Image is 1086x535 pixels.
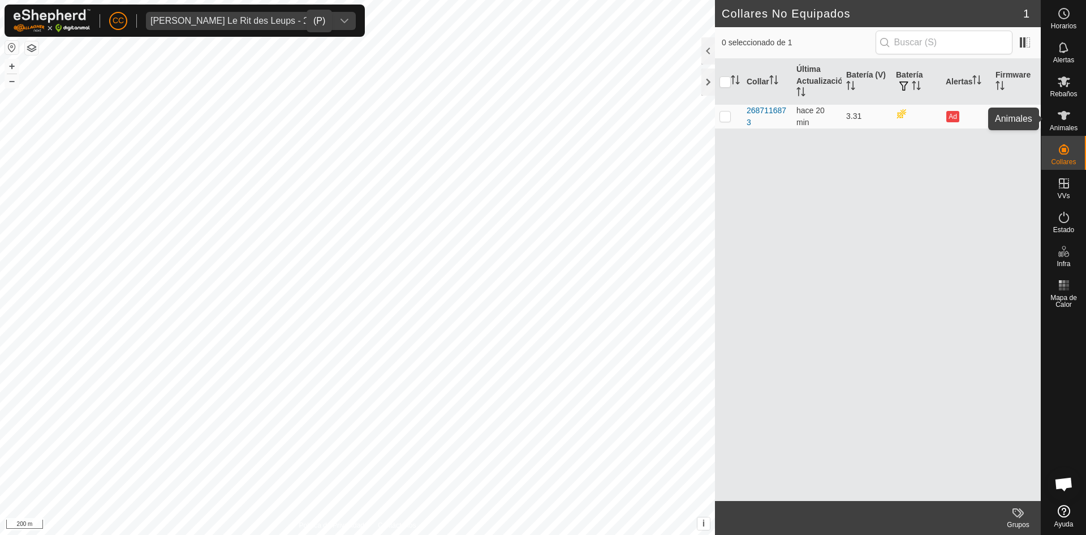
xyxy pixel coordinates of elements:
div: [PERSON_NAME] Le Rit des Leups - 24133 [150,16,329,25]
th: Última Actualización [792,59,842,105]
p-sorticon: Activar para ordenar [769,77,778,86]
span: 1 [1023,5,1029,22]
span: Alertas [1053,57,1074,63]
p-sorticon: Activar para ordenar [912,83,921,92]
th: Batería (V) [842,59,891,105]
a: Ayuda [1041,500,1086,532]
div: 2687116873 [747,105,787,129]
th: Firmware [991,59,1041,105]
p-sorticon: Activar para ordenar [996,83,1005,92]
span: 0 seleccionado de 1 [722,37,876,49]
span: Rebaños [1050,91,1077,97]
span: Estado [1053,226,1074,233]
p-sorticon: Activar para ordenar [972,77,981,86]
div: Grupos [996,520,1041,530]
button: Ad [946,111,959,122]
button: + [5,59,19,73]
span: Animales [1050,125,1078,131]
a: Política de Privacidad [299,520,364,530]
button: Capas del Mapa [25,41,38,55]
span: Horarios [1051,23,1076,29]
h2: Collares No Equipados [722,7,1023,20]
th: Alertas [941,59,991,105]
div: Chat abierto [1047,467,1081,501]
span: Mapa de Calor [1044,294,1083,308]
td: 3.31 [842,104,891,129]
button: i [697,517,710,530]
p-sorticon: Activar para ordenar [796,89,805,98]
td: 6.4.3 [991,104,1041,129]
input: Buscar (S) [876,31,1012,54]
span: 30 sept 2025, 11:05 [796,106,825,127]
p-sorticon: Activar para ordenar [731,77,740,86]
a: Contáctenos [378,520,416,530]
span: i [703,519,705,528]
span: CC [113,15,124,27]
div: dropdown trigger [333,12,356,30]
button: Restablecer Mapa [5,41,19,54]
button: – [5,74,19,88]
th: Batería [891,59,941,105]
p-sorticon: Activar para ordenar [846,83,855,92]
th: Collar [742,59,792,105]
span: Collares [1051,159,1076,165]
span: EARL Le Rit des Leups - 24133 [146,12,333,30]
span: VVs [1057,192,1070,199]
img: Logo Gallagher [14,9,90,32]
span: Ayuda [1054,521,1074,528]
span: Infra [1057,260,1070,267]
